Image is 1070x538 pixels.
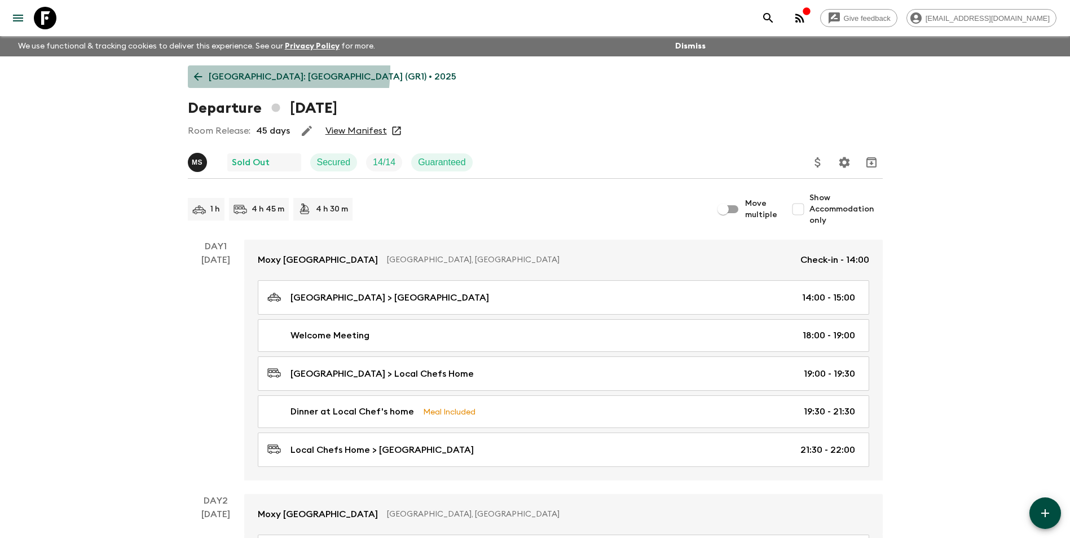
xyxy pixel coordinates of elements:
p: M S [192,158,202,167]
p: Welcome Meeting [290,329,369,342]
span: Move multiple [745,198,778,221]
span: Magda Sotiriadis [188,156,209,165]
p: 45 days [256,124,290,138]
button: Archive (Completed, Cancelled or Unsynced Departures only) [860,151,883,174]
div: Secured [310,153,358,171]
p: [GEOGRAPHIC_DATA], [GEOGRAPHIC_DATA] [387,254,791,266]
p: Check-in - 14:00 [800,253,869,267]
a: [GEOGRAPHIC_DATA] > Local Chefs Home19:00 - 19:30 [258,356,869,391]
p: [GEOGRAPHIC_DATA]: [GEOGRAPHIC_DATA] (GR1) • 2025 [209,70,456,83]
p: We use functional & tracking cookies to deliver this experience. See our for more. [14,36,380,56]
div: [EMAIL_ADDRESS][DOMAIN_NAME] [906,9,1056,27]
a: View Manifest [325,125,387,136]
button: Settings [833,151,856,174]
p: Meal Included [423,405,475,418]
p: 4 h 30 m [316,204,348,215]
a: [GEOGRAPHIC_DATA] > [GEOGRAPHIC_DATA]14:00 - 15:00 [258,280,869,315]
button: menu [7,7,29,29]
div: [DATE] [201,253,230,480]
p: [GEOGRAPHIC_DATA] > [GEOGRAPHIC_DATA] [290,291,489,305]
a: Moxy [GEOGRAPHIC_DATA][GEOGRAPHIC_DATA], [GEOGRAPHIC_DATA]Check-in - 14:00 [244,240,883,280]
p: Moxy [GEOGRAPHIC_DATA] [258,508,378,521]
p: 21:30 - 22:00 [800,443,855,457]
a: Privacy Policy [285,42,340,50]
button: Dismiss [672,38,708,54]
span: Show Accommodation only [809,192,883,226]
button: Update Price, Early Bird Discount and Costs [807,151,829,174]
a: Local Chefs Home > [GEOGRAPHIC_DATA]21:30 - 22:00 [258,433,869,467]
button: search adventures [757,7,780,29]
div: Trip Fill [366,153,402,171]
p: 19:00 - 19:30 [804,367,855,381]
p: Guaranteed [418,156,466,169]
p: Sold Out [232,156,270,169]
span: Give feedback [838,14,897,23]
p: 1 h [210,204,220,215]
p: [GEOGRAPHIC_DATA], [GEOGRAPHIC_DATA] [387,509,860,520]
p: [GEOGRAPHIC_DATA] > Local Chefs Home [290,367,474,381]
p: Day 1 [188,240,244,253]
a: Moxy [GEOGRAPHIC_DATA][GEOGRAPHIC_DATA], [GEOGRAPHIC_DATA] [244,494,883,535]
a: Welcome Meeting18:00 - 19:00 [258,319,869,352]
h1: Departure [DATE] [188,97,337,120]
p: 14 / 14 [373,156,395,169]
p: Dinner at Local Chef's home [290,405,414,418]
p: 19:30 - 21:30 [804,405,855,418]
p: Local Chefs Home > [GEOGRAPHIC_DATA] [290,443,474,457]
a: Dinner at Local Chef's homeMeal Included19:30 - 21:30 [258,395,869,428]
button: MS [188,153,209,172]
p: Room Release: [188,124,250,138]
p: 18:00 - 19:00 [803,329,855,342]
p: Moxy [GEOGRAPHIC_DATA] [258,253,378,267]
p: Day 2 [188,494,244,508]
a: [GEOGRAPHIC_DATA]: [GEOGRAPHIC_DATA] (GR1) • 2025 [188,65,463,88]
p: 4 h 45 m [252,204,284,215]
a: Give feedback [820,9,897,27]
p: Secured [317,156,351,169]
span: [EMAIL_ADDRESS][DOMAIN_NAME] [919,14,1056,23]
p: 14:00 - 15:00 [802,291,855,305]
